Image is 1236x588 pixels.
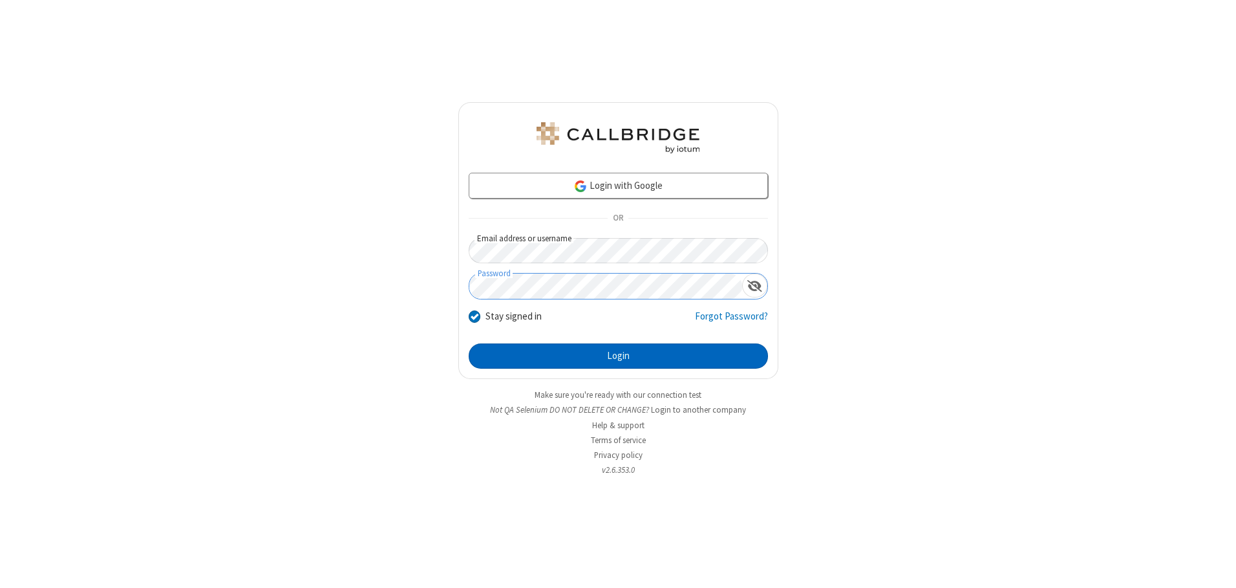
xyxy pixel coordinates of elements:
input: Email address or username [469,238,768,263]
button: Login [469,343,768,369]
a: Help & support [592,420,645,431]
button: Login to another company [651,404,746,416]
img: google-icon.png [573,179,588,193]
a: Privacy policy [594,450,643,461]
input: Password [469,274,742,299]
a: Make sure you're ready with our connection test [535,389,701,400]
span: OR [608,210,628,228]
li: v2.6.353.0 [458,464,778,476]
a: Terms of service [591,435,646,446]
div: Show password [742,274,767,298]
li: Not QA Selenium DO NOT DELETE OR CHANGE? [458,404,778,416]
a: Forgot Password? [695,309,768,334]
label: Stay signed in [485,309,542,324]
img: QA Selenium DO NOT DELETE OR CHANGE [534,122,702,153]
a: Login with Google [469,173,768,199]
